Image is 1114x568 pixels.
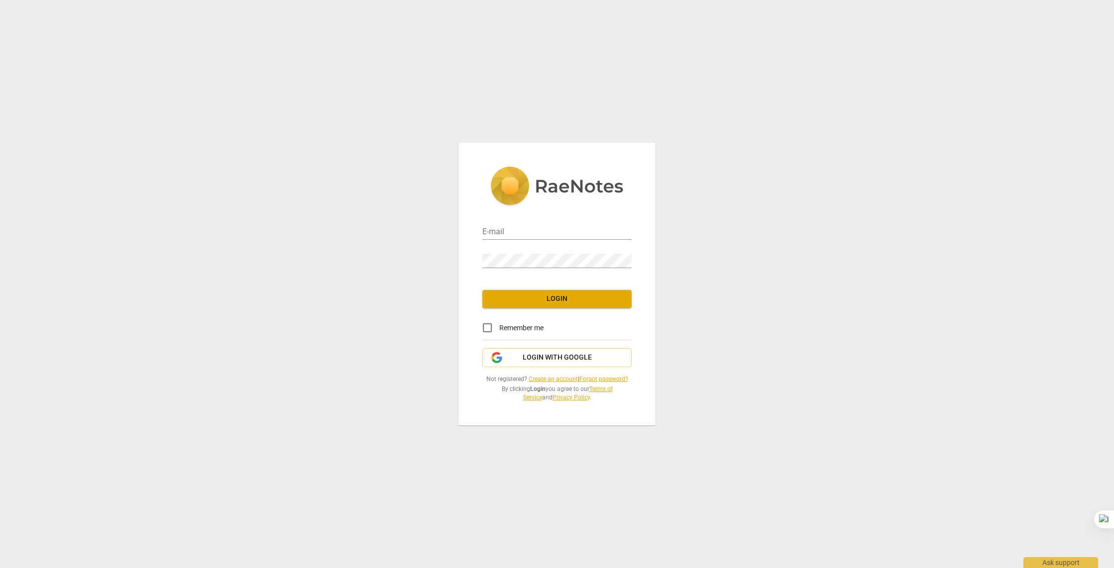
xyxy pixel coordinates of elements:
[490,294,624,304] span: Login
[499,323,544,333] span: Remember me
[553,394,590,401] a: Privacy Policy
[482,290,632,308] button: Login
[523,353,592,363] span: Login with Google
[482,348,632,367] button: Login with Google
[530,385,546,392] b: Login
[1023,557,1098,568] div: Ask support
[482,375,632,383] span: Not registered? |
[529,376,578,382] a: Create an account
[579,376,628,382] a: Forgot password?
[523,385,613,401] a: Terms of Service
[490,167,624,207] img: 5ac2273c67554f335776073100b6d88f.svg
[482,385,632,401] span: By clicking you agree to our and .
